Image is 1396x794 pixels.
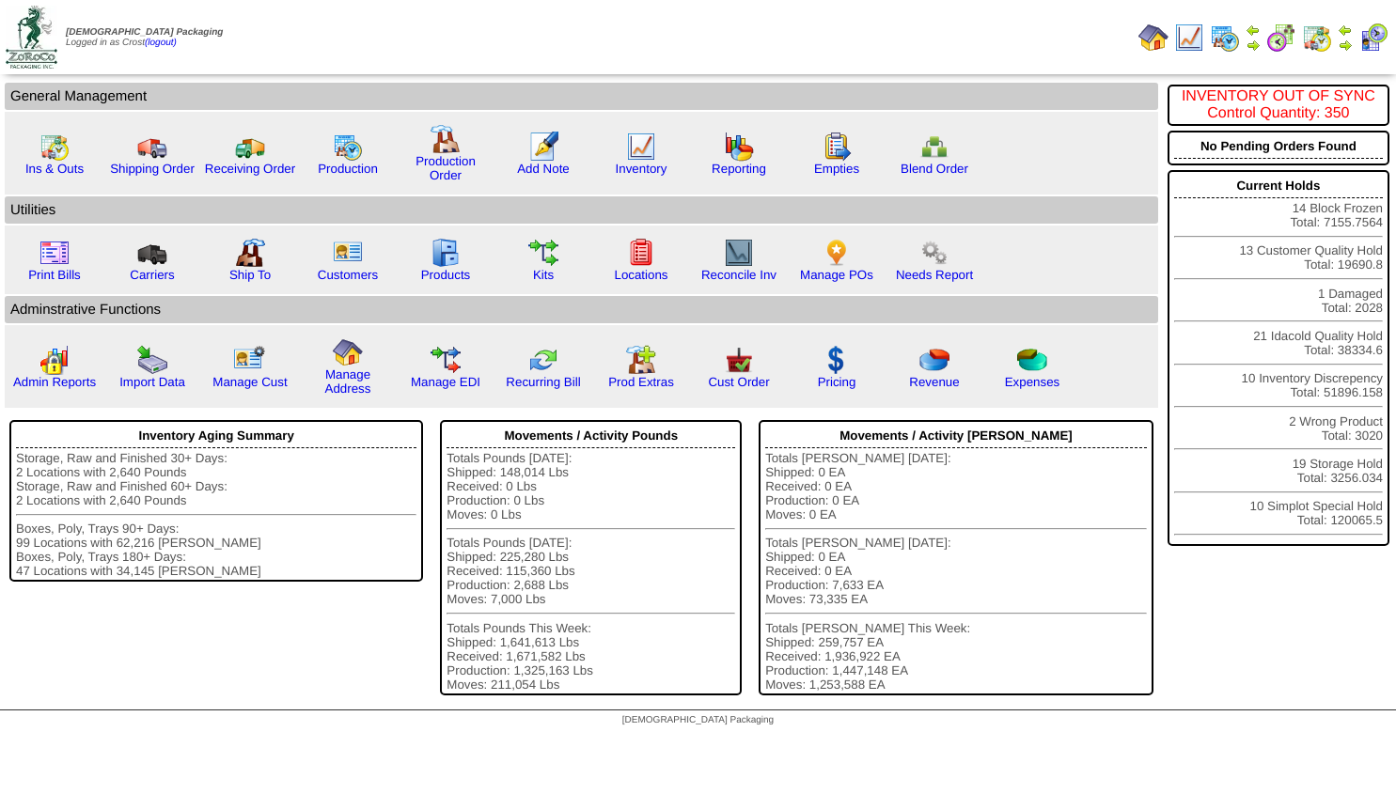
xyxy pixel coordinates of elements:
[1302,23,1332,53] img: calendarinout.gif
[1017,345,1047,375] img: pie_chart2.png
[724,238,754,268] img: line_graph2.gif
[1338,38,1353,53] img: arrowright.gif
[5,196,1158,224] td: Utilities
[137,238,167,268] img: truck3.gif
[822,132,852,162] img: workorder.gif
[814,162,859,176] a: Empties
[13,375,96,389] a: Admin Reports
[16,451,416,578] div: Storage, Raw and Finished 30+ Days: 2 Locations with 2,640 Pounds Storage, Raw and Finished 60+ D...
[137,345,167,375] img: import.gif
[333,238,363,268] img: customers.gif
[506,375,580,389] a: Recurring Bill
[1174,174,1383,198] div: Current Holds
[765,424,1147,448] div: Movements / Activity [PERSON_NAME]
[145,38,177,48] a: (logout)
[1174,134,1383,159] div: No Pending Orders Found
[608,375,674,389] a: Prod Extras
[528,238,558,268] img: workflow.gif
[800,268,873,282] a: Manage POs
[333,132,363,162] img: calendarprod.gif
[1210,23,1240,53] img: calendarprod.gif
[28,268,81,282] a: Print Bills
[421,268,471,282] a: Products
[110,162,195,176] a: Shipping Order
[724,345,754,375] img: cust_order.png
[1138,23,1169,53] img: home.gif
[1174,88,1383,122] div: INVENTORY OUT OF SYNC Control Quantity: 350
[919,345,949,375] img: pie_chart.png
[1358,23,1388,53] img: calendarcustomer.gif
[212,375,287,389] a: Manage Cust
[119,375,185,389] a: Import Data
[137,132,167,162] img: truck.gif
[919,238,949,268] img: workflow.png
[818,375,856,389] a: Pricing
[626,345,656,375] img: prodextras.gif
[626,132,656,162] img: line_graph.gif
[325,367,371,396] a: Manage Address
[896,268,973,282] a: Needs Report
[5,296,1158,323] td: Adminstrative Functions
[6,6,57,69] img: zoroco-logo-small.webp
[39,345,70,375] img: graph2.png
[1168,170,1389,546] div: 14 Block Frozen Total: 7155.7564 13 Customer Quality Hold Total: 19690.8 1 Damaged Total: 2028 21...
[235,238,265,268] img: factory2.gif
[1174,23,1204,53] img: line_graph.gif
[447,451,735,692] div: Totals Pounds [DATE]: Shipped: 148,014 Lbs Received: 0 Lbs Production: 0 Lbs Moves: 0 Lbs Totals ...
[130,268,174,282] a: Carriers
[822,345,852,375] img: dollar.gif
[1246,23,1261,38] img: arrowleft.gif
[528,345,558,375] img: reconcile.gif
[205,162,295,176] a: Receiving Order
[416,154,476,182] a: Production Order
[66,27,223,38] span: [DEMOGRAPHIC_DATA] Packaging
[431,238,461,268] img: cabinet.gif
[235,132,265,162] img: truck2.gif
[822,238,852,268] img: po.png
[626,238,656,268] img: locations.gif
[901,162,968,176] a: Blend Order
[16,424,416,448] div: Inventory Aging Summary
[712,162,766,176] a: Reporting
[447,424,735,448] div: Movements / Activity Pounds
[431,345,461,375] img: edi.gif
[724,132,754,162] img: graph.gif
[66,27,223,48] span: Logged in as Crost
[39,238,70,268] img: invoice2.gif
[517,162,570,176] a: Add Note
[701,268,776,282] a: Reconcile Inv
[614,268,667,282] a: Locations
[411,375,480,389] a: Manage EDI
[909,375,959,389] a: Revenue
[39,132,70,162] img: calendarinout.gif
[318,162,378,176] a: Production
[1338,23,1353,38] img: arrowleft.gif
[25,162,84,176] a: Ins & Outs
[431,124,461,154] img: factory.gif
[1266,23,1296,53] img: calendarblend.gif
[616,162,667,176] a: Inventory
[622,715,774,725] span: [DEMOGRAPHIC_DATA] Packaging
[229,268,271,282] a: Ship To
[708,375,769,389] a: Cust Order
[233,345,268,375] img: managecust.png
[318,268,378,282] a: Customers
[533,268,554,282] a: Kits
[1005,375,1060,389] a: Expenses
[528,132,558,162] img: orders.gif
[333,337,363,367] img: home.gif
[5,83,1158,110] td: General Management
[1246,38,1261,53] img: arrowright.gif
[919,132,949,162] img: network.png
[765,451,1147,692] div: Totals [PERSON_NAME] [DATE]: Shipped: 0 EA Received: 0 EA Production: 0 EA Moves: 0 EA Totals [PE...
